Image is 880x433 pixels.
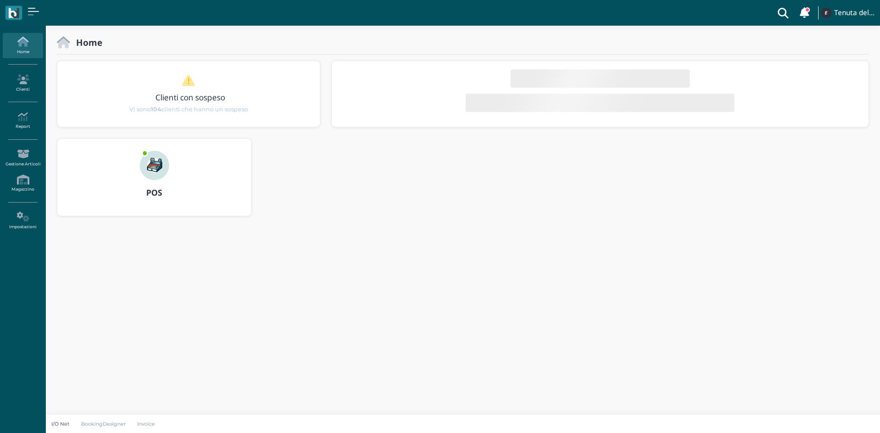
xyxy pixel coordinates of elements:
a: Clienti con sospeso Vi sono104clienti che hanno un sospeso [75,74,302,114]
div: 1 / 1 [57,61,320,127]
h2: Home [70,38,102,47]
b: 104 [151,106,161,113]
iframe: Help widget launcher [815,405,872,425]
a: Impostazioni [3,208,43,233]
a: Clienti [3,71,43,96]
span: Vi sono clienti che hanno un sospeso [129,105,248,114]
a: Gestione Articoli [3,145,43,170]
a: Magazzino [3,171,43,196]
h3: Clienti con sospeso [77,93,304,102]
a: Home [3,33,43,58]
img: logo [8,8,19,18]
a: ... POS [57,138,252,227]
img: ... [821,8,831,18]
b: POS [146,187,162,198]
a: Report [3,108,43,133]
a: ... Tenuta del Barco [819,2,874,24]
img: ... [140,151,169,180]
h4: Tenuta del Barco [834,9,874,17]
